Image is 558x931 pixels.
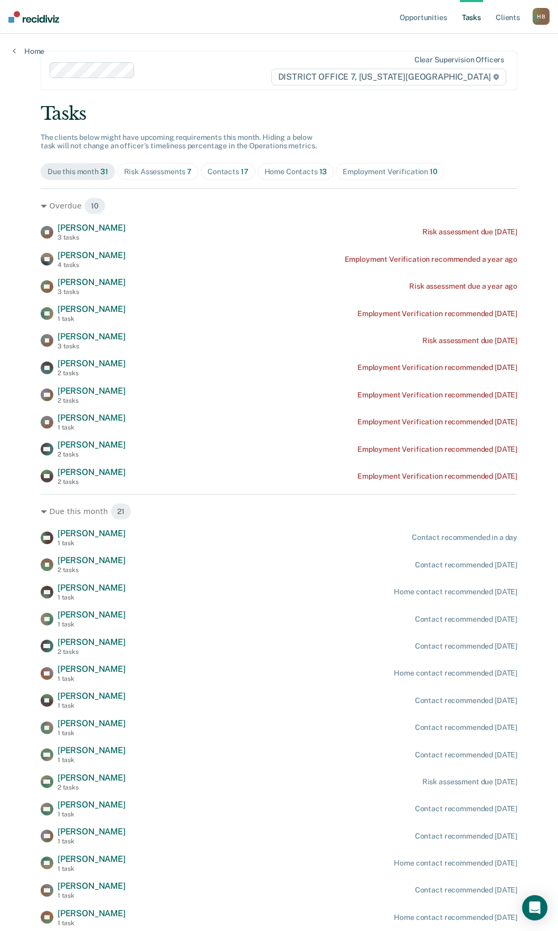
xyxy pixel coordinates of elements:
div: 2 tasks [58,566,126,574]
span: [PERSON_NAME] [58,745,126,755]
div: Contact recommended [DATE] [415,886,517,895]
div: Contact recommended in a day [412,533,517,542]
div: Tasks [41,103,517,125]
span: [PERSON_NAME] [58,467,126,477]
div: 4 tasks [58,261,126,269]
div: 1 task [58,424,126,431]
div: 1 task [58,539,126,547]
div: Employment Verification recommended [DATE] [357,309,517,318]
span: [PERSON_NAME] [58,304,126,314]
span: [PERSON_NAME] [58,800,126,810]
div: Home contact recommended [DATE] [394,859,517,868]
div: H B [533,8,550,25]
div: 1 task [58,756,126,764]
span: 13 [319,167,327,176]
div: Open Intercom Messenger [522,895,547,920]
div: Contact recommended [DATE] [415,723,517,732]
div: Risk assessment due [DATE] [422,227,517,236]
div: Risk assessment due [DATE] [422,777,517,786]
div: 2 tasks [58,451,126,458]
span: [PERSON_NAME] [58,555,126,565]
img: Recidiviz [8,11,59,23]
div: Risk assessment due a year ago [409,282,517,291]
div: 1 task [58,315,126,322]
div: Contact recommended [DATE] [415,804,517,813]
span: [PERSON_NAME] [58,637,126,647]
span: [PERSON_NAME] [58,440,126,450]
div: 1 task [58,811,126,818]
div: 1 task [58,919,126,927]
div: Due this month 21 [41,503,517,520]
div: Home Contacts [264,167,327,176]
div: 1 task [58,838,126,845]
span: [PERSON_NAME] [58,908,126,918]
button: HB [533,8,550,25]
div: Contact recommended [DATE] [415,560,517,569]
div: 1 task [58,729,126,737]
div: 3 tasks [58,343,126,350]
span: [PERSON_NAME] [58,413,126,423]
div: Contact recommended [DATE] [415,832,517,841]
div: Clear supervision officers [414,55,504,64]
div: Contact recommended [DATE] [415,696,517,705]
div: Employment Verification recommended [DATE] [357,445,517,454]
span: [PERSON_NAME] [58,854,126,864]
div: 2 tasks [58,784,126,791]
div: Home contact recommended [DATE] [394,587,517,596]
div: Home contact recommended [DATE] [394,669,517,678]
span: [PERSON_NAME] [58,358,126,368]
div: Overdue 10 [41,197,517,214]
a: Home [13,46,44,56]
div: 3 tasks [58,234,126,241]
div: 1 task [58,675,126,682]
span: [PERSON_NAME] [58,250,126,260]
div: 1 task [58,594,126,601]
div: Employment Verification recommended a year ago [345,255,518,264]
span: [PERSON_NAME] [58,881,126,891]
div: 1 task [58,702,126,709]
div: Risk assessment due [DATE] [422,336,517,345]
span: [PERSON_NAME] [58,583,126,593]
div: Employment Verification recommended [DATE] [357,472,517,481]
div: 3 tasks [58,288,126,296]
span: The clients below might have upcoming requirements this month. Hiding a below task will not chang... [41,133,317,150]
span: [PERSON_NAME] [58,331,126,341]
div: Due this month [48,167,108,176]
div: 1 task [58,621,126,628]
div: Contacts [207,167,249,176]
span: [PERSON_NAME] [58,826,126,837]
span: 7 [187,167,192,176]
span: 17 [241,167,249,176]
span: [PERSON_NAME] [58,691,126,701]
div: 1 task [58,865,126,872]
span: 31 [100,167,108,176]
div: 1 task [58,892,126,899]
span: [PERSON_NAME] [58,528,126,538]
span: [PERSON_NAME] [58,773,126,783]
span: [PERSON_NAME] [58,718,126,728]
div: 2 tasks [58,397,126,404]
div: Contact recommended [DATE] [415,642,517,651]
span: 10 [84,197,106,214]
div: Employment Verification recommended [DATE] [357,391,517,400]
div: Employment Verification recommended [DATE] [357,363,517,372]
span: [PERSON_NAME] [58,277,126,287]
span: [PERSON_NAME] [58,664,126,674]
div: Contact recommended [DATE] [415,615,517,624]
div: Employment Verification recommended [DATE] [357,417,517,426]
div: 2 tasks [58,369,126,377]
div: 2 tasks [58,478,126,486]
span: DISTRICT OFFICE 7, [US_STATE][GEOGRAPHIC_DATA] [271,69,506,85]
div: Contact recommended [DATE] [415,750,517,759]
div: Risk Assessments [124,167,192,176]
span: [PERSON_NAME] [58,610,126,620]
div: Employment Verification [343,167,437,176]
span: 10 [430,167,438,176]
div: 2 tasks [58,648,126,655]
div: Home contact recommended [DATE] [394,913,517,922]
span: 21 [110,503,131,520]
span: [PERSON_NAME] [58,386,126,396]
span: [PERSON_NAME] [58,223,126,233]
